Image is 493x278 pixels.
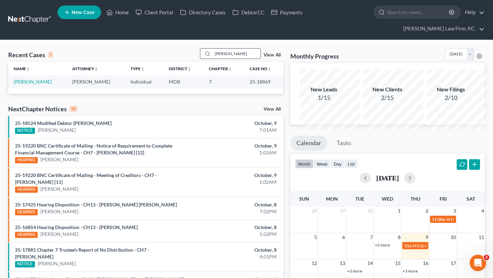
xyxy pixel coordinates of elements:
[339,259,346,267] span: 13
[481,207,485,215] span: 4
[484,255,489,260] span: 2
[347,268,362,274] a: +3 more
[300,93,348,102] div: 1/15
[404,243,411,248] span: 11a
[397,233,401,241] span: 8
[14,66,30,71] a: Nameunfold_more
[163,75,203,88] td: MDB
[425,207,429,215] span: 2
[194,253,276,260] div: 4:01PM
[194,149,276,156] div: 1:02AM
[194,179,276,186] div: 1:02AM
[103,6,132,18] a: Home
[268,6,306,18] a: Payments
[300,86,348,93] div: New Leads
[311,207,318,215] span: 28
[450,259,457,267] span: 17
[311,259,318,267] span: 12
[425,233,429,241] span: 9
[478,233,485,241] span: 11
[440,196,447,202] span: Fri
[345,159,358,168] button: list
[132,6,177,18] a: Client Portal
[15,224,138,230] a: 25-16854 Hearing Disposition - CH13 - [PERSON_NAME]
[290,136,327,151] a: Calendar
[412,243,478,248] span: 341(a) meeting for [PERSON_NAME]
[314,233,318,241] span: 5
[194,142,276,149] div: October, 9
[15,247,149,260] a: 25-17881 Chapter 7 Trustee's Report of No Distribution - CH7 - [PERSON_NAME]
[209,66,232,71] a: Chapterunfold_more
[15,187,38,193] div: HEARING
[367,207,374,215] span: 30
[387,6,450,18] input: Search by name...
[69,106,77,112] div: 10
[470,255,486,271] iframe: Intercom live chat
[72,10,94,15] span: New Case
[228,67,232,71] i: unfold_more
[427,93,475,102] div: 2/10
[299,196,309,202] span: Sun
[397,207,401,215] span: 1
[375,242,390,248] a: +2 more
[125,75,163,88] td: Individual
[367,259,374,267] span: 14
[410,196,420,202] span: Thu
[15,232,38,238] div: HEARING
[194,208,276,215] div: 7:02PM
[194,172,276,179] div: October, 9
[94,67,98,71] i: unfold_more
[400,23,484,35] a: [PERSON_NAME] Law Firm, P.C.
[15,209,38,215] div: HEARING
[427,86,475,93] div: New Filings
[15,120,112,126] a: 25-18524 Modified Debtor [PERSON_NAME]
[14,79,52,85] a: [PERSON_NAME]
[187,67,191,71] i: unfold_more
[8,105,77,113] div: NextChapter Notices
[213,49,261,59] input: Search by name...
[194,127,276,134] div: 7:01AM
[369,233,374,241] span: 7
[177,6,229,18] a: Directory Cases
[229,6,268,18] a: DebtorCC
[194,201,276,208] div: October, 8
[364,93,412,102] div: 2/15
[403,268,418,274] a: +3 more
[15,157,38,163] div: HEARING
[290,52,339,60] h3: Monthly Progress
[264,107,281,112] a: View All
[326,196,338,202] span: Mon
[314,159,331,168] button: week
[194,120,276,127] div: October, 9
[203,75,244,88] td: 7
[331,159,345,168] button: day
[40,156,78,163] a: [PERSON_NAME]
[355,196,364,202] span: Tue
[467,196,475,202] span: Sat
[48,52,53,58] div: 1
[40,208,78,215] a: [PERSON_NAME]
[394,259,401,267] span: 15
[462,6,484,18] a: Help
[15,128,35,134] div: NOTICE
[376,174,399,181] h2: [DATE]
[15,202,177,207] a: 25-17425 Hearing Disposition - CH13 - [PERSON_NAME] [PERSON_NAME]
[330,136,357,151] a: Tasks
[15,172,157,185] a: 25-19220 BNC Certificate of Mailing - Meeting of Creditors - CH7 - [PERSON_NAME] [11]
[72,66,98,71] a: Attorneyunfold_more
[15,261,35,267] div: NOTICE
[342,233,346,241] span: 6
[450,233,457,241] span: 10
[141,67,145,71] i: unfold_more
[194,231,276,238] div: 5:02PM
[38,260,76,267] a: [PERSON_NAME]
[432,217,445,222] span: 11:30a
[8,51,53,59] div: Recent Cases
[67,75,125,88] td: [PERSON_NAME]
[40,186,78,192] a: [PERSON_NAME]
[264,53,281,58] a: View All
[453,207,457,215] span: 3
[422,259,429,267] span: 16
[295,159,314,168] button: month
[364,86,412,93] div: New Clients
